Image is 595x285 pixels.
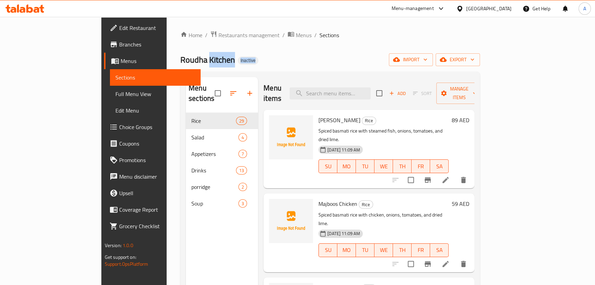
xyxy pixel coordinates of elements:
[119,222,195,230] span: Grocery Checklist
[359,161,372,171] span: TU
[119,139,195,148] span: Coupons
[104,168,201,185] a: Menu disclaimer
[105,253,136,262] span: Get support on:
[191,133,238,141] span: Salad
[319,31,339,39] span: Sections
[236,166,247,175] div: items
[325,147,363,153] span: [DATE] 11:09 AM
[433,161,446,171] span: SA
[372,86,386,101] span: Select section
[242,85,258,102] button: Add section
[236,117,247,125] div: items
[290,87,371,99] input: search
[119,205,195,214] span: Coverage Report
[318,211,449,228] p: Spiced basmati rice with chicken, onions, tomatoes, and dried lime.
[414,161,427,171] span: FR
[412,159,430,173] button: FR
[186,129,258,146] div: Salad4
[419,172,436,188] button: Branch-specific-item
[115,106,195,115] span: Edit Menu
[389,53,433,66] button: import
[236,118,247,124] span: 29
[318,127,449,144] p: Spiced basmati rice with steamed fish, onions, tomatoes, and dried lime.
[455,256,472,272] button: delete
[104,185,201,201] a: Upsell
[119,172,195,181] span: Menu disclaimer
[115,73,195,82] span: Sections
[466,5,512,12] div: [GEOGRAPHIC_DATA]
[225,85,242,102] span: Sort sections
[419,256,436,272] button: Branch-specific-item
[238,56,258,65] div: Inactive
[191,183,238,191] span: porridge
[119,40,195,49] span: Branches
[205,31,207,39] li: /
[186,146,258,162] div: Appetizers7
[104,53,201,69] a: Menus
[404,173,418,187] span: Select to update
[318,115,360,125] span: [PERSON_NAME]
[189,83,215,104] h2: Menu sections
[340,161,353,171] span: MO
[238,150,247,158] div: items
[110,86,201,102] a: Full Menu View
[191,199,238,208] span: Soup
[239,200,247,207] span: 3
[186,113,258,129] div: Rice29
[314,31,317,39] li: /
[119,156,195,164] span: Promotions
[238,183,247,191] div: items
[451,115,469,125] h6: 89 AED
[322,161,335,171] span: SU
[238,199,247,208] div: items
[396,245,409,255] span: TH
[119,24,195,32] span: Edit Restaurant
[238,133,247,141] div: items
[104,135,201,152] a: Coupons
[356,159,374,173] button: TU
[322,245,335,255] span: SU
[191,166,236,175] div: Drinks
[430,243,449,257] button: SA
[359,200,373,209] div: Rice
[186,110,258,214] nav: Menu sections
[104,119,201,135] a: Choice Groups
[104,201,201,218] a: Coverage Report
[123,241,133,250] span: 1.0.0
[239,134,247,141] span: 4
[393,159,412,173] button: TH
[362,117,376,125] div: Rice
[263,83,281,104] h2: Menu items
[340,245,353,255] span: MO
[191,117,236,125] span: Rice
[104,218,201,234] a: Grocery Checklist
[377,161,390,171] span: WE
[105,241,122,250] span: Version:
[239,184,247,190] span: 2
[392,4,434,13] div: Menu-management
[404,257,418,271] span: Select to update
[430,159,449,173] button: SA
[110,102,201,119] a: Edit Menu
[119,189,195,197] span: Upsell
[414,245,427,255] span: FR
[388,89,407,97] span: Add
[442,85,477,102] span: Manage items
[337,159,356,173] button: MO
[359,245,372,255] span: TU
[436,83,482,104] button: Manage items
[436,53,480,66] button: export
[236,167,247,174] span: 13
[269,115,313,159] img: Majboos Hamour
[110,69,201,86] a: Sections
[105,260,148,268] a: Support.OpsPlatform
[374,159,393,173] button: WE
[433,245,446,255] span: SA
[186,195,258,212] div: Soup3
[119,123,195,131] span: Choice Groups
[386,88,408,99] button: Add
[318,243,337,257] button: SU
[408,88,436,99] span: Select section first
[186,162,258,179] div: Drinks13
